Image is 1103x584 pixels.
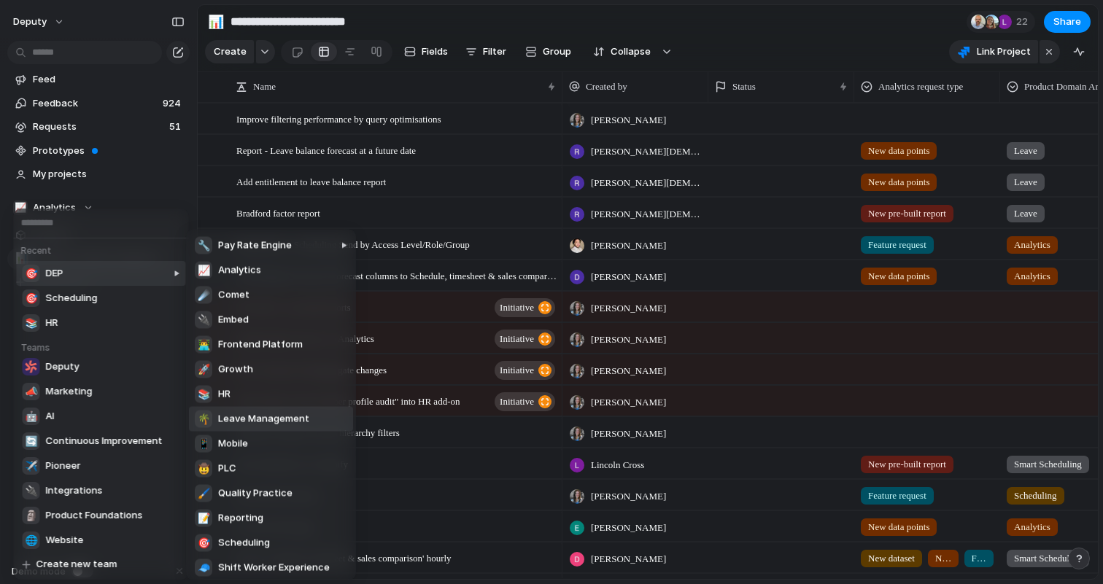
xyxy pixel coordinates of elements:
div: ☄️ [195,287,212,304]
div: 🔌 [195,311,212,329]
div: 🎯 [23,289,40,307]
span: Integrations [46,483,103,498]
div: 🖌️ [195,485,212,502]
span: Pioneer [46,459,81,473]
span: HR [46,316,58,330]
div: 🚀 [195,361,212,378]
span: Pay Rate Engine [218,238,292,253]
div: 📣 [23,383,40,400]
span: Continuous Improvement [46,434,163,448]
h5: Recent [17,238,190,257]
div: 🌴 [195,410,212,428]
span: Quality Practice [218,486,293,501]
span: HR [218,387,231,402]
span: DEP [46,266,63,281]
div: 📝 [195,510,212,527]
div: 🎯 [23,265,40,282]
div: 🌐 [23,532,40,549]
div: 🤠 [195,460,212,478]
span: AI [46,409,55,424]
span: Marketing [46,384,93,399]
span: Product Foundations [46,508,143,523]
span: Shift Worker Experience [218,561,330,575]
span: Leave Management [218,412,309,427]
span: Website [46,533,84,548]
span: Mobile [218,437,248,451]
div: 📚 [23,314,40,332]
div: 🤖 [23,408,40,425]
div: 📱 [195,435,212,453]
div: 👨‍💻 [195,336,212,354]
span: Embed [218,313,249,327]
span: Analytics [218,263,261,278]
span: Scheduling [218,536,270,550]
div: 🧢 [195,559,212,577]
span: Frontend Platform [218,338,303,352]
h5: Teams [17,335,190,354]
div: 📚 [195,386,212,403]
div: 📈 [195,262,212,279]
span: PLC [218,462,236,476]
span: Deputy [46,359,80,374]
div: ✈️ [23,457,40,475]
div: 🗿 [23,507,40,524]
div: 🔧 [195,237,212,254]
span: Reporting [218,511,263,526]
span: Create new team [36,557,117,572]
span: Growth [218,362,253,377]
div: 🔄 [23,432,40,450]
div: 🔌 [23,482,40,499]
span: Scheduling [46,291,98,305]
span: Comet [218,288,249,303]
div: 🎯 [195,534,212,552]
